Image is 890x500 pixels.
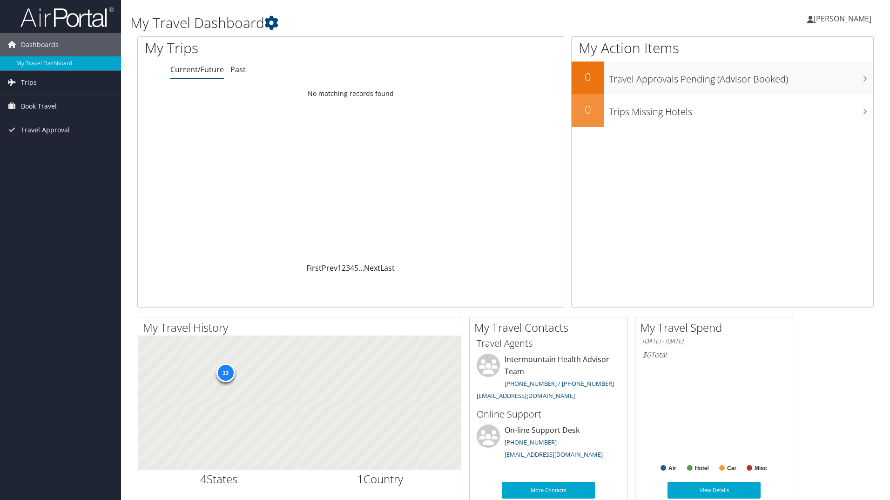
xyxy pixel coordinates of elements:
[667,482,761,499] a: View Details
[814,14,871,24] span: [PERSON_NAME]
[642,349,651,360] span: $0
[216,363,235,382] div: 32
[21,95,57,118] span: Book Travel
[609,101,873,118] h3: Trips Missing Hotels
[477,337,620,350] h3: Travel Agents
[727,465,736,472] text: Car
[342,263,346,273] a: 2
[572,102,604,117] h2: 0
[322,263,337,273] a: Prev
[230,64,246,75] a: Past
[472,425,625,463] li: On-line Support Desk
[572,62,873,94] a: 0Travel Approvals Pending (Advisor Booked)
[572,69,604,85] h2: 0
[145,471,293,487] h2: States
[572,94,873,127] a: 0Trips Missing Hotels
[609,68,873,86] h3: Travel Approvals Pending (Advisor Booked)
[380,263,395,273] a: Last
[21,118,70,142] span: Travel Approval
[143,320,461,336] h2: My Travel History
[138,85,564,102] td: No matching records found
[145,38,379,58] h1: My Trips
[640,320,793,336] h2: My Travel Spend
[354,263,358,273] a: 5
[170,64,224,75] a: Current/Future
[477,391,575,400] a: [EMAIL_ADDRESS][DOMAIN_NAME]
[505,450,603,459] a: [EMAIL_ADDRESS][DOMAIN_NAME]
[130,13,631,33] h1: My Travel Dashboard
[364,263,380,273] a: Next
[807,5,881,33] a: [PERSON_NAME]
[350,263,354,273] a: 4
[474,320,627,336] h2: My Travel Contacts
[477,408,620,421] h3: Online Support
[358,263,364,273] span: …
[307,471,454,487] h2: Country
[695,465,709,472] text: Hotel
[642,337,786,346] h6: [DATE] - [DATE]
[505,438,557,446] a: [PHONE_NUMBER]
[472,354,625,404] li: Intermountain Health Advisor Team
[21,33,59,56] span: Dashboards
[502,482,595,499] a: More Contacts
[346,263,350,273] a: 3
[357,471,364,486] span: 1
[505,379,614,388] a: [PHONE_NUMBER] / [PHONE_NUMBER]
[20,6,114,28] img: airportal-logo.png
[306,263,322,273] a: First
[21,71,37,94] span: Trips
[337,263,342,273] a: 1
[642,349,786,360] h6: Total
[755,465,767,472] text: Misc
[668,465,676,472] text: Air
[572,38,873,58] h1: My Action Items
[200,471,207,486] span: 4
